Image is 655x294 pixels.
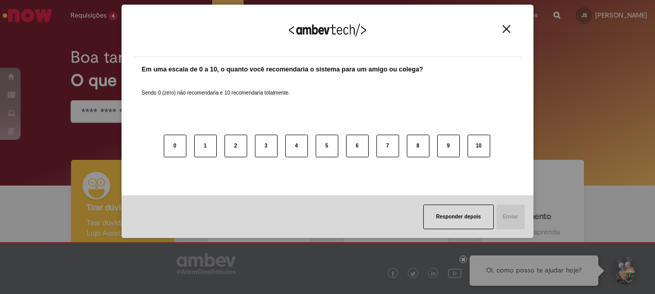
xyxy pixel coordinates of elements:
[194,135,217,157] button: 1
[407,135,429,157] button: 8
[255,135,278,157] button: 3
[376,135,399,157] button: 7
[346,135,369,157] button: 6
[468,135,490,157] button: 10
[316,135,338,157] button: 5
[289,24,366,36] img: Logo Ambevtech
[423,205,494,229] button: Responder depois
[142,65,423,75] label: Em uma escala de 0 a 10, o quanto você recomendaria o sistema para um amigo ou colega?
[285,135,308,157] button: 4
[437,135,460,157] button: 9
[499,25,513,33] button: Close
[225,135,247,157] button: 2
[142,77,290,97] label: Sendo 0 (zero) não recomendaria e 10 recomendaria totalmente.
[164,135,186,157] button: 0
[503,25,510,33] img: Close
